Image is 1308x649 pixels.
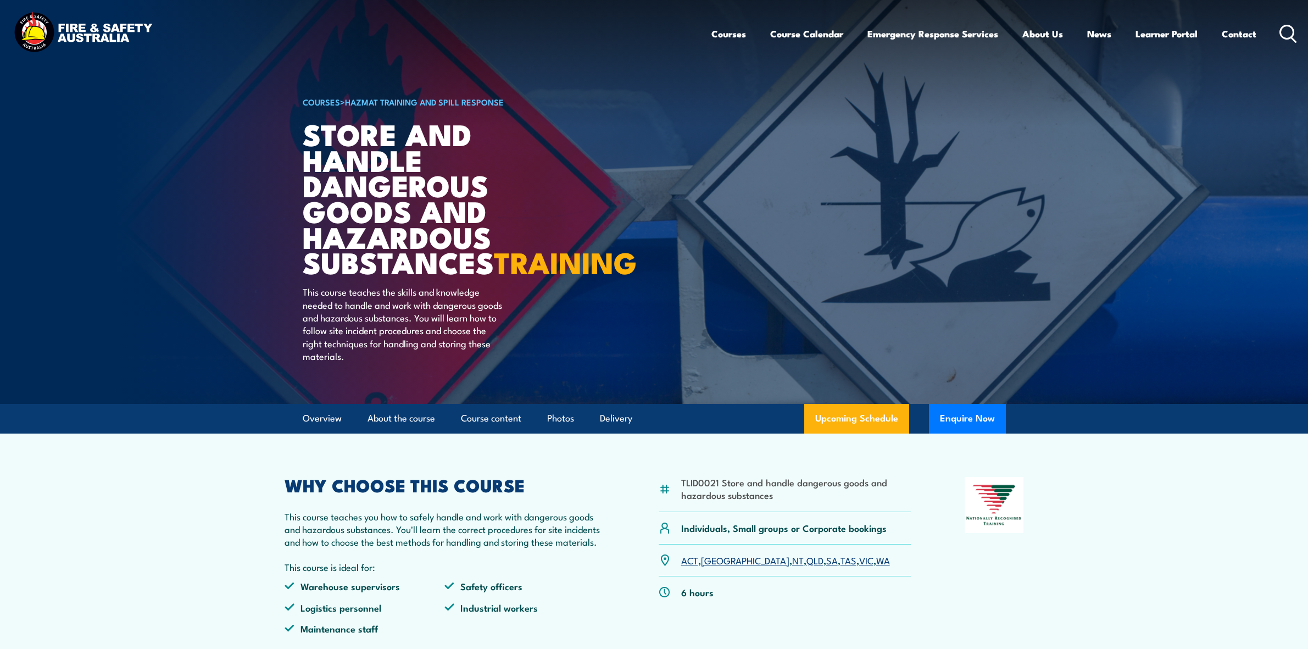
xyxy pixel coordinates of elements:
[701,553,789,567] a: [GEOGRAPHIC_DATA]
[285,477,605,492] h2: WHY CHOOSE THIS COURSE
[303,95,574,108] h6: >
[681,553,698,567] a: ACT
[1222,19,1256,48] a: Contact
[368,404,435,433] a: About the course
[1087,19,1111,48] a: News
[681,586,714,598] p: 6 hours
[867,19,998,48] a: Emergency Response Services
[285,580,445,592] li: Warehouse supervisors
[1022,19,1063,48] a: About Us
[303,404,342,433] a: Overview
[965,477,1024,533] img: Nationally Recognised Training logo.
[770,19,843,48] a: Course Calendar
[285,601,445,614] li: Logistics personnel
[859,553,873,567] a: VIC
[806,553,823,567] a: QLD
[600,404,632,433] a: Delivery
[285,510,605,548] p: This course teaches you how to safely handle and work with dangerous goods and hazardous substanc...
[681,476,911,502] li: TLID0021 Store and handle dangerous goods and hazardous substances
[876,553,890,567] a: WA
[711,19,746,48] a: Courses
[303,285,503,362] p: This course teaches the skills and knowledge needed to handle and work with dangerous goods and h...
[303,121,574,275] h1: Store And Handle Dangerous Goods and Hazardous Substances
[681,522,887,534] p: Individuals, Small groups or Corporate bookings
[804,404,909,434] a: Upcoming Schedule
[547,404,574,433] a: Photos
[444,601,605,614] li: Industrial workers
[285,561,605,573] p: This course is ideal for:
[303,96,340,108] a: COURSES
[345,96,504,108] a: HAZMAT Training and Spill Response
[494,238,637,284] strong: TRAINING
[1136,19,1198,48] a: Learner Portal
[681,554,890,567] p: , , , , , , ,
[444,580,605,592] li: Safety officers
[826,553,838,567] a: SA
[841,553,856,567] a: TAS
[285,622,445,635] li: Maintenance staff
[461,404,521,433] a: Course content
[792,553,804,567] a: NT
[929,404,1006,434] button: Enquire Now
